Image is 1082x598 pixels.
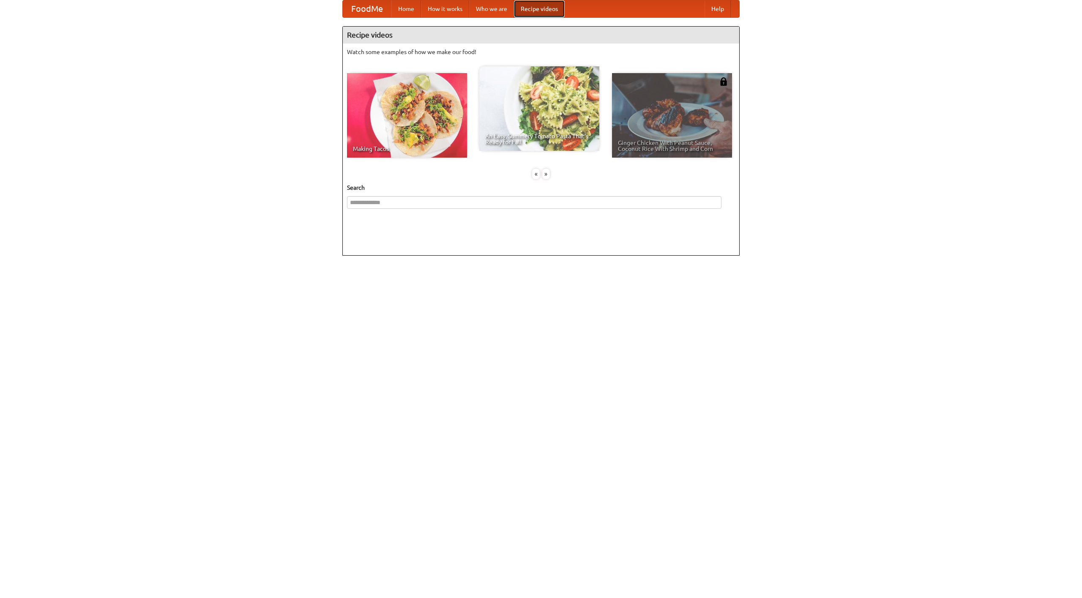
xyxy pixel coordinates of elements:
a: Home [391,0,421,17]
a: Who we are [469,0,514,17]
img: 483408.png [719,77,728,86]
a: Recipe videos [514,0,565,17]
span: An Easy, Summery Tomato Pasta That's Ready for Fall [485,133,593,145]
h4: Recipe videos [343,27,739,44]
p: Watch some examples of how we make our food! [347,48,735,56]
h5: Search [347,183,735,192]
a: Help [705,0,731,17]
a: An Easy, Summery Tomato Pasta That's Ready for Fall [479,66,599,151]
a: How it works [421,0,469,17]
div: « [532,169,540,179]
span: Making Tacos [353,146,461,152]
div: » [542,169,550,179]
a: Making Tacos [347,73,467,158]
a: FoodMe [343,0,391,17]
